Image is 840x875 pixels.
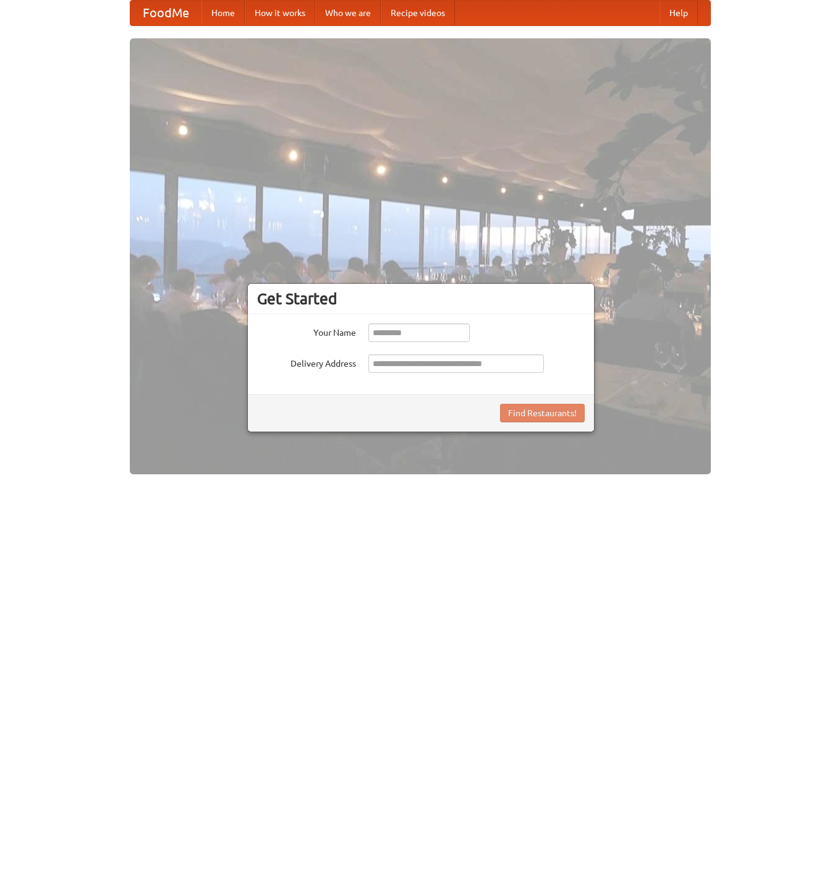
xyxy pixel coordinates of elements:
[245,1,315,25] a: How it works
[257,289,585,308] h3: Get Started
[257,354,356,370] label: Delivery Address
[500,404,585,422] button: Find Restaurants!
[130,1,202,25] a: FoodMe
[315,1,381,25] a: Who we are
[257,323,356,339] label: Your Name
[660,1,698,25] a: Help
[202,1,245,25] a: Home
[381,1,455,25] a: Recipe videos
